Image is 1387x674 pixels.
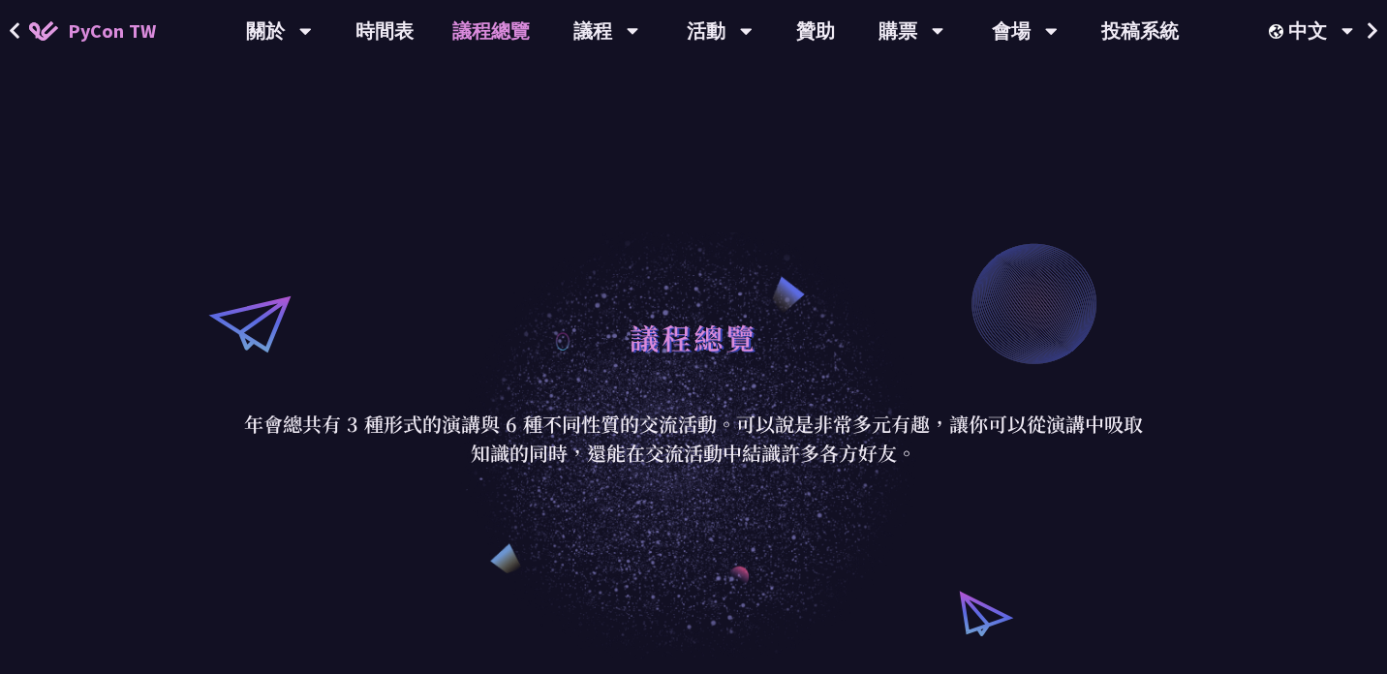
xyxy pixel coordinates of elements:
span: PyCon TW [68,16,156,46]
img: Home icon of PyCon TW 2025 [29,21,58,41]
a: PyCon TW [10,7,175,55]
p: 年會總共有 3 種形式的演講與 6 種不同性質的交流活動。可以說是非常多元有趣，讓你可以從演講中吸取知識的同時，還能在交流活動中結識許多各方好友。 [243,410,1144,468]
img: Locale Icon [1269,24,1288,39]
h1: 議程總覽 [630,308,757,366]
